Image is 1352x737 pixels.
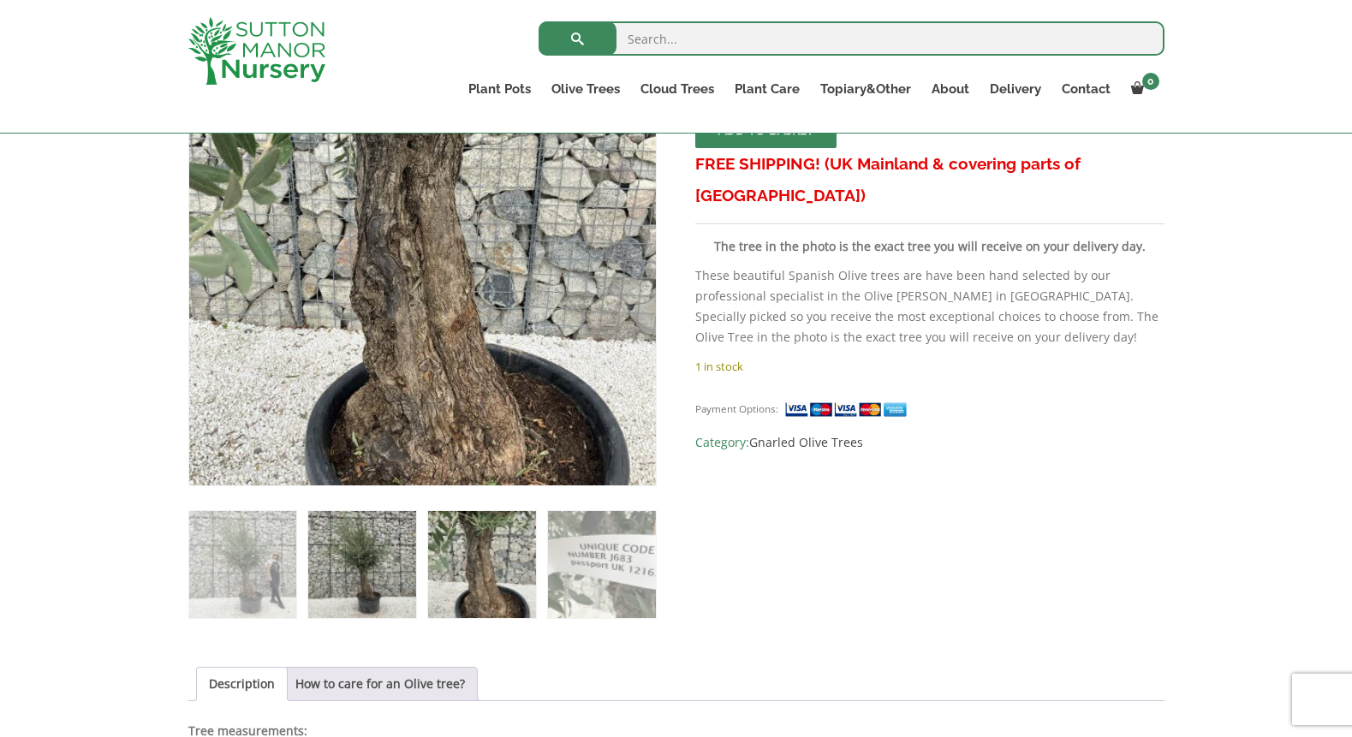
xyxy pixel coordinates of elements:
a: Gnarled Olive Trees [749,434,863,450]
a: Description [209,668,275,700]
a: Plant Care [724,77,810,101]
a: Plant Pots [458,77,541,101]
h3: FREE SHIPPING! (UK Mainland & covering parts of [GEOGRAPHIC_DATA]) [695,148,1164,211]
img: Gnarled Olive Tree J683 - Image 4 [548,511,655,618]
a: 0 [1121,77,1164,101]
a: About [921,77,980,101]
img: logo [188,17,325,85]
a: Contact [1051,77,1121,101]
a: Olive Trees [541,77,630,101]
p: 1 in stock [695,356,1164,377]
img: Gnarled Olive Tree J683 - Image 2 [308,511,415,618]
small: Payment Options: [695,402,778,415]
img: payment supported [784,401,913,419]
a: Delivery [980,77,1051,101]
span: Category: [695,432,1164,453]
strong: The tree in the photo is the exact tree you will receive on your delivery day. [714,238,1146,254]
span: 0 [1142,73,1159,90]
input: Search... [539,21,1164,56]
p: These beautiful Spanish Olive trees are have been hand selected by our professional specialist in... [695,265,1164,348]
a: How to care for an Olive tree? [295,668,465,700]
img: Gnarled Olive Tree J683 [189,511,296,618]
img: Gnarled Olive Tree J683 - Image 3 [428,511,535,618]
a: Topiary&Other [810,77,921,101]
a: Cloud Trees [630,77,724,101]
